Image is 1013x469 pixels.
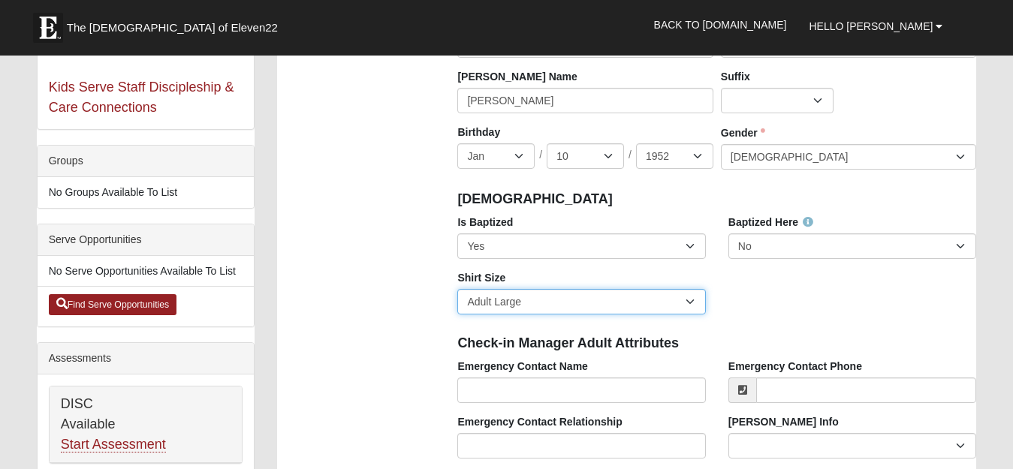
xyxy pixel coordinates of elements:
[457,270,505,285] label: Shirt Size
[49,294,177,315] a: Find Serve Opportunities
[457,191,976,208] h4: [DEMOGRAPHIC_DATA]
[457,359,588,374] label: Emergency Contact Name
[457,215,513,230] label: Is Baptized
[457,335,976,352] h4: Check-in Manager Adult Attributes
[26,5,326,43] a: The [DEMOGRAPHIC_DATA] of Eleven22
[38,177,254,208] li: No Groups Available To List
[49,80,234,115] a: Kids Serve Staff Discipleship & Care Connections
[728,215,813,230] label: Baptized Here
[809,20,933,32] span: Hello [PERSON_NAME]
[50,386,242,463] div: DISC Available
[629,147,632,164] span: /
[721,125,765,140] label: Gender
[38,146,254,177] div: Groups
[457,414,622,429] label: Emergency Contact Relationship
[728,414,839,429] label: [PERSON_NAME] Info
[643,6,798,44] a: Back to [DOMAIN_NAME]
[61,437,166,452] a: Start Assessment
[797,8,954,45] a: Hello [PERSON_NAME]
[539,147,542,164] span: /
[457,125,500,140] label: Birthday
[38,256,254,287] li: No Serve Opportunities Available To List
[33,13,63,43] img: Eleven22 logo
[721,69,750,84] label: Suffix
[38,343,254,374] div: Assessments
[728,359,862,374] label: Emergency Contact Phone
[67,20,278,35] span: The [DEMOGRAPHIC_DATA] of Eleven22
[457,69,577,84] label: [PERSON_NAME] Name
[38,224,254,256] div: Serve Opportunities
